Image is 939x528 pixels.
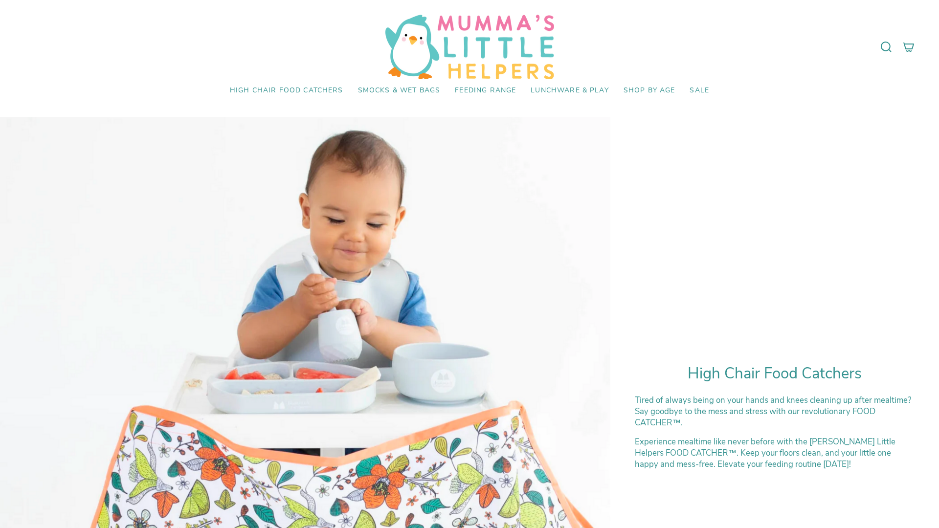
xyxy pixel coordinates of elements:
img: Mumma’s Little Helpers [385,15,554,79]
span: Lunchware & Play [531,87,608,95]
a: SALE [682,79,716,102]
div: Experience mealtime like never before with the [PERSON_NAME] Little Helpers FOOD CATCHER™. Keep y... [635,436,915,470]
span: SALE [690,87,709,95]
a: Feeding Range [447,79,523,102]
a: High Chair Food Catchers [223,79,351,102]
a: Shop by Age [616,79,683,102]
span: Smocks & Wet Bags [358,87,441,95]
a: Smocks & Wet Bags [351,79,448,102]
span: High Chair Food Catchers [230,87,343,95]
span: Feeding Range [455,87,516,95]
a: Lunchware & Play [523,79,616,102]
span: Shop by Age [624,87,675,95]
h1: High Chair Food Catchers [635,365,915,383]
p: Tired of always being on your hands and knees cleaning up after mealtime? Say goodbye to the mess... [635,395,915,428]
